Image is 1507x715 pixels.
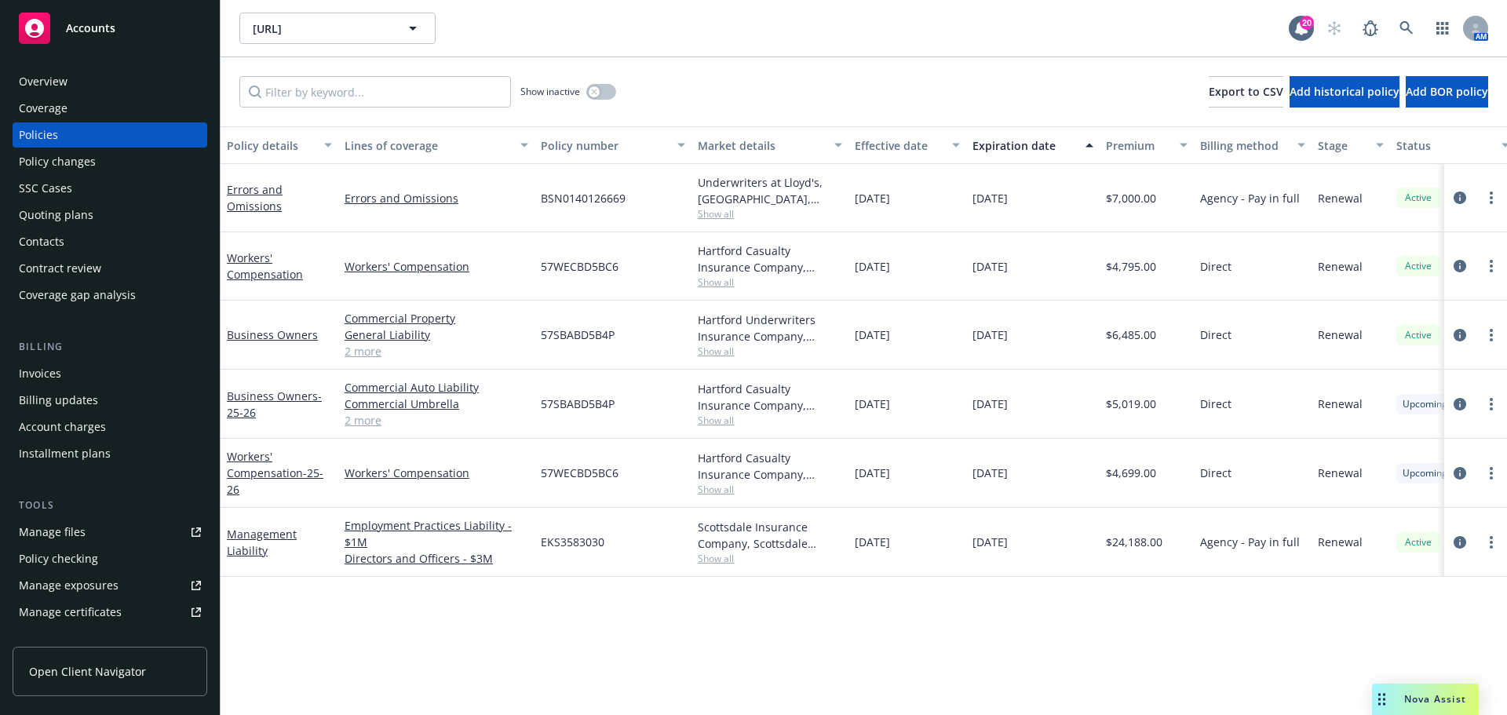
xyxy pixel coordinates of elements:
span: Show all [698,345,842,358]
div: Billing updates [19,388,98,413]
a: Manage claims [13,626,207,651]
button: [URL] [239,13,436,44]
span: [DATE] [972,258,1008,275]
span: EKS3583030 [541,534,604,550]
span: $7,000.00 [1106,190,1156,206]
a: Quoting plans [13,202,207,228]
span: Active [1403,259,1434,273]
span: Export to CSV [1209,84,1283,99]
div: Scottsdale Insurance Company, Scottsdale Insurance Company (Nationwide), E-Risk Services, CRC Group [698,519,842,552]
a: Accounts [13,6,207,50]
span: Active [1403,535,1434,549]
a: Commercial Auto Liability [345,379,528,396]
button: Premium [1100,126,1194,164]
a: Installment plans [13,441,207,466]
a: Manage exposures [13,573,207,598]
div: Hartford Casualty Insurance Company, Hartford Insurance Group [698,450,842,483]
span: Renewal [1318,534,1363,550]
span: $24,188.00 [1106,534,1162,550]
span: 57SBABD5B4P [541,326,615,343]
a: Start snowing [1319,13,1350,44]
span: Show all [698,207,842,221]
span: [DATE] [855,326,890,343]
a: Workers' Compensation [227,449,323,497]
a: Management Liability [227,527,297,558]
div: Premium [1106,137,1170,154]
a: circleInformation [1450,464,1469,483]
div: Account charges [19,414,106,440]
span: [DATE] [855,258,890,275]
span: Show all [698,275,842,289]
span: [DATE] [972,396,1008,412]
span: Renewal [1318,326,1363,343]
div: Coverage [19,96,68,121]
div: Stage [1318,137,1367,154]
div: Contract review [19,256,101,281]
div: SSC Cases [19,176,72,201]
span: Direct [1200,326,1232,343]
a: General Liability [345,326,528,343]
div: Policy checking [19,546,98,571]
span: [DATE] [972,465,1008,481]
span: Show all [698,414,842,427]
a: Billing updates [13,388,207,413]
a: more [1482,257,1501,275]
a: Business Owners [227,389,322,420]
span: $6,485.00 [1106,326,1156,343]
div: Quoting plans [19,202,93,228]
a: Contacts [13,229,207,254]
span: [DATE] [972,326,1008,343]
a: Coverage [13,96,207,121]
a: Commercial Property [345,310,528,326]
div: Manage certificates [19,600,122,625]
a: Coverage gap analysis [13,283,207,308]
button: Export to CSV [1209,76,1283,108]
span: $4,795.00 [1106,258,1156,275]
div: Invoices [19,361,61,386]
span: Show all [698,552,842,565]
div: Market details [698,137,825,154]
span: Open Client Navigator [29,663,146,680]
span: $4,699.00 [1106,465,1156,481]
span: Show inactive [520,85,580,98]
div: Expiration date [972,137,1076,154]
span: Renewal [1318,465,1363,481]
div: Lines of coverage [345,137,511,154]
a: more [1482,326,1501,345]
a: Employment Practices Liability - $1M [345,517,528,550]
a: circleInformation [1450,257,1469,275]
a: Report a Bug [1355,13,1386,44]
span: Agency - Pay in full [1200,534,1300,550]
a: circleInformation [1450,188,1469,207]
button: Stage [1312,126,1390,164]
a: Errors and Omissions [227,182,283,213]
a: Policy checking [13,546,207,571]
button: Market details [691,126,848,164]
span: Add historical policy [1290,84,1399,99]
span: Agency - Pay in full [1200,190,1300,206]
div: Status [1396,137,1492,154]
span: Upcoming [1403,397,1447,411]
span: $5,019.00 [1106,396,1156,412]
div: Policies [19,122,58,148]
span: BSN0140126669 [541,190,626,206]
span: [DATE] [972,190,1008,206]
a: circleInformation [1450,533,1469,552]
div: Drag to move [1372,684,1392,715]
div: Manage claims [19,626,98,651]
input: Filter by keyword... [239,76,511,108]
span: [DATE] [855,534,890,550]
span: [DATE] [972,534,1008,550]
span: Active [1403,328,1434,342]
button: Policy number [535,126,691,164]
a: more [1482,395,1501,414]
span: Accounts [66,22,115,35]
div: Hartford Casualty Insurance Company, Hartford Insurance Group [698,381,842,414]
div: 20 [1300,16,1314,30]
div: Contacts [19,229,64,254]
span: [DATE] [855,396,890,412]
button: Billing method [1194,126,1312,164]
div: Underwriters at Lloyd's, [GEOGRAPHIC_DATA], [PERSON_NAME] of [GEOGRAPHIC_DATA], CFC Underwriting,... [698,174,842,207]
span: [URL] [253,20,389,37]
